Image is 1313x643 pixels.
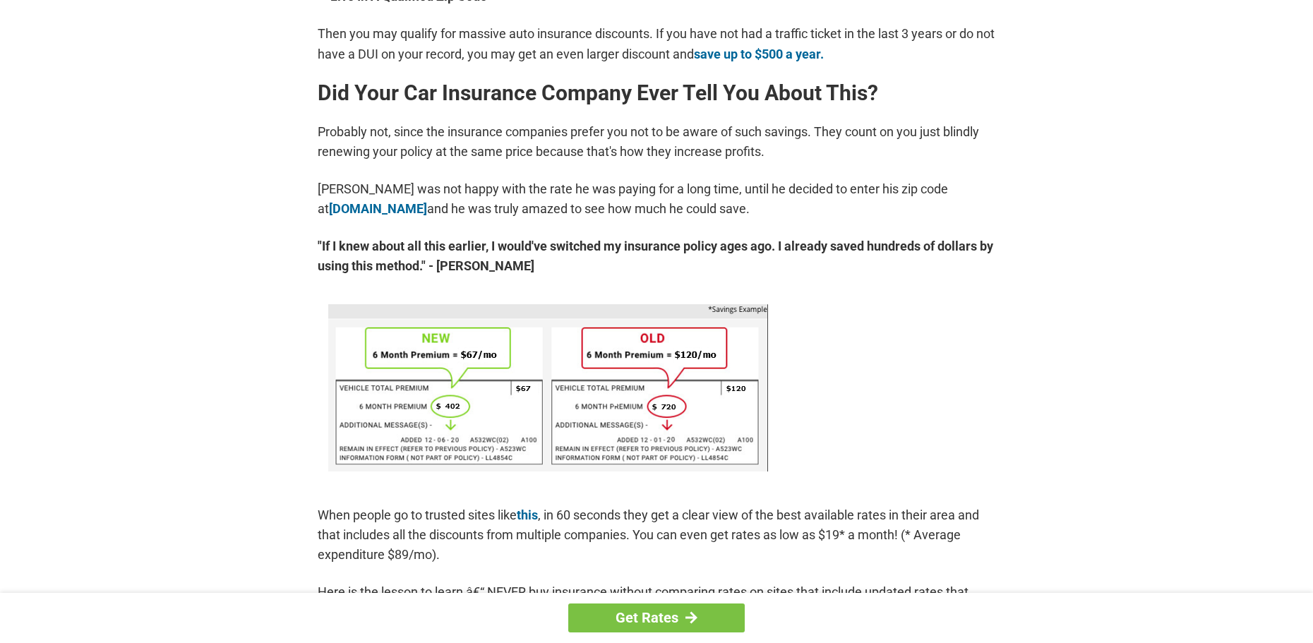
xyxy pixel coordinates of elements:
p: Here is the lesson to learn â€“ NEVER buy insurance without comparing rates on sites that include... [318,582,995,642]
p: Then you may qualify for massive auto insurance discounts. If you have not had a traffic ticket i... [318,24,995,64]
strong: "If I knew about all this earlier, I would've switched my insurance policy ages ago. I already sa... [318,236,995,276]
a: save up to $500 a year. [694,47,824,61]
p: Probably not, since the insurance companies prefer you not to be aware of such savings. They coun... [318,122,995,162]
a: this [517,507,538,522]
img: savings [328,304,768,471]
a: Get Rates [568,603,745,632]
h2: Did Your Car Insurance Company Ever Tell You About This? [318,82,995,104]
p: When people go to trusted sites like , in 60 seconds they get a clear view of the best available ... [318,505,995,565]
a: [DOMAIN_NAME] [329,201,427,216]
p: [PERSON_NAME] was not happy with the rate he was paying for a long time, until he decided to ente... [318,179,995,219]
